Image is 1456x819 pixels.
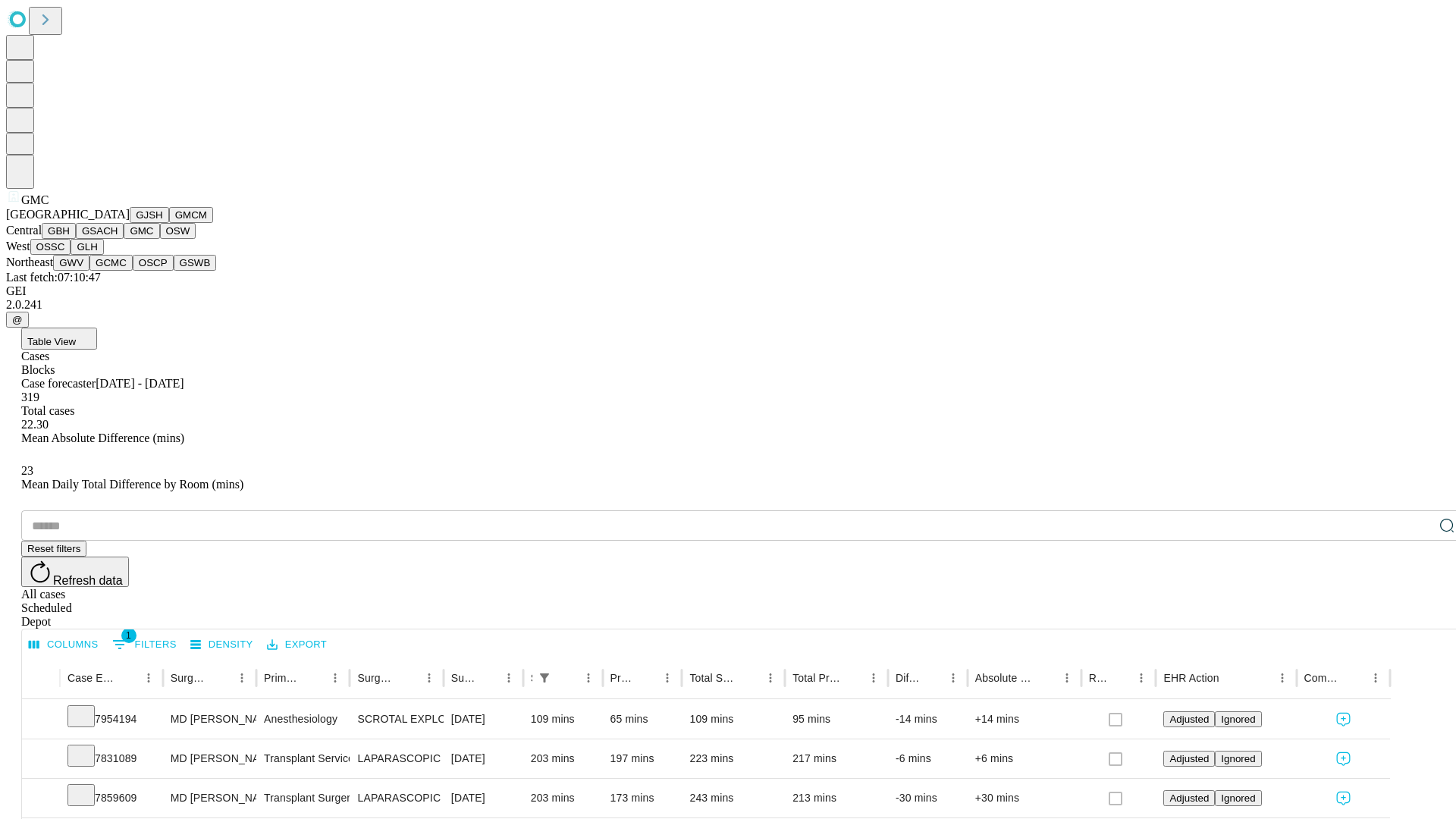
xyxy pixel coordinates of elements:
[67,779,155,817] div: 7859609
[842,667,863,689] button: Sort
[689,739,777,778] div: 223 mins
[264,672,302,684] div: Primary Service
[30,786,52,812] button: Expand
[451,779,516,817] div: [DATE]
[557,667,578,689] button: Sort
[21,557,129,587] button: Refresh data
[943,667,964,689] button: Menu
[76,223,124,239] button: GSACH
[124,223,159,239] button: GMC
[1221,714,1255,725] span: Ignored
[6,284,1450,298] div: GEI
[325,667,346,689] button: Menu
[6,256,53,268] span: Northeast
[792,779,880,817] div: 213 mins
[896,672,920,684] div: Difference
[53,574,123,587] span: Refresh data
[578,667,599,689] button: Menu
[117,667,138,689] button: Sort
[21,328,97,350] button: Table View
[21,377,96,390] span: Case forecaster
[231,667,253,689] button: Menu
[42,223,76,239] button: GBH
[760,667,781,689] button: Menu
[169,207,213,223] button: GMCM
[171,700,249,739] div: MD [PERSON_NAME] Md
[21,418,49,431] span: 22.30
[531,700,595,739] div: 109 mins
[21,464,33,477] span: 23
[635,667,657,689] button: Sort
[975,700,1074,739] div: +14 mins
[1089,672,1109,684] div: Resolved in EHR
[6,271,101,284] span: Last fetch: 07:10:47
[689,672,737,684] div: Total Scheduled Duration
[1169,792,1209,804] span: Adjusted
[357,700,435,739] div: SCROTAL EXPLORATION
[71,239,103,255] button: GLH
[171,779,249,817] div: MD [PERSON_NAME] [PERSON_NAME] Md
[1131,667,1152,689] button: Menu
[1304,672,1342,684] div: Comments
[67,700,155,739] div: 7954194
[477,667,498,689] button: Sort
[160,223,196,239] button: OSW
[657,667,678,689] button: Menu
[451,672,475,684] div: Surgery Date
[171,672,209,684] div: Surgeon Name
[451,739,516,778] div: [DATE]
[1221,753,1255,764] span: Ignored
[264,739,342,778] div: Transplant Services
[531,779,595,817] div: 203 mins
[1221,792,1255,804] span: Ignored
[263,633,331,657] button: Export
[6,298,1450,312] div: 2.0.241
[108,632,180,657] button: Show filters
[187,633,257,657] button: Density
[975,739,1074,778] div: +6 mins
[21,404,74,417] span: Total cases
[1169,714,1209,725] span: Adjusted
[1221,667,1242,689] button: Sort
[792,700,880,739] div: 95 mins
[863,667,884,689] button: Menu
[1365,667,1386,689] button: Menu
[1215,711,1261,727] button: Ignored
[1215,790,1261,806] button: Ignored
[264,779,342,817] div: Transplant Surgery
[174,255,217,271] button: GSWB
[610,700,675,739] div: 65 mins
[6,224,42,237] span: Central
[6,312,29,328] button: @
[264,700,342,739] div: Anesthesiology
[531,739,595,778] div: 203 mins
[921,667,943,689] button: Sort
[30,239,71,255] button: OSSC
[1272,667,1293,689] button: Menu
[896,779,960,817] div: -30 mins
[6,208,130,221] span: [GEOGRAPHIC_DATA]
[27,336,76,347] span: Table View
[27,543,80,554] span: Reset filters
[610,739,675,778] div: 197 mins
[138,667,159,689] button: Menu
[534,667,555,689] div: 1 active filter
[1169,753,1209,764] span: Adjusted
[21,431,184,444] span: Mean Absolute Difference (mins)
[12,314,23,325] span: @
[53,255,89,271] button: GWV
[121,628,136,643] span: 1
[171,739,249,778] div: MD [PERSON_NAME] [PERSON_NAME] Md
[610,779,675,817] div: 173 mins
[534,667,555,689] button: Show filters
[792,739,880,778] div: 217 mins
[896,700,960,739] div: -14 mins
[89,255,133,271] button: GCMC
[357,672,395,684] div: Surgery Name
[739,667,760,689] button: Sort
[1163,711,1215,727] button: Adjusted
[1163,751,1215,767] button: Adjusted
[30,746,52,773] button: Expand
[975,672,1034,684] div: Absolute Difference
[210,667,231,689] button: Sort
